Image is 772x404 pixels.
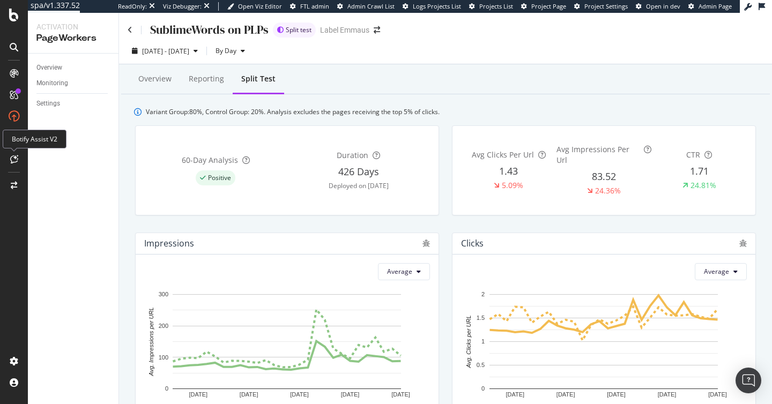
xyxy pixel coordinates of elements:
[144,238,194,249] div: Impressions
[391,391,410,397] text: [DATE]
[347,2,395,10] span: Admin Crawl List
[378,263,430,280] button: Average
[227,2,282,11] a: Open Viz Editor
[211,42,249,59] button: By Day
[461,238,484,249] div: Clicks
[531,2,566,10] span: Project Page
[592,170,616,184] div: 83.52
[636,2,680,11] a: Open in dev
[472,149,534,160] div: Avg Clicks Per Url
[150,21,269,38] div: SublimeWords on PLPs
[646,2,680,10] span: Open in dev
[337,2,395,11] a: Admin Crawl List
[695,263,747,280] button: Average
[211,46,236,55] span: By Day
[142,47,189,56] span: [DATE] - [DATE]
[128,42,202,59] button: [DATE] - [DATE]
[329,181,389,190] div: Deployed on [DATE]
[189,391,207,397] text: [DATE]
[290,391,309,397] text: [DATE]
[146,107,440,116] span: Variant Group: 80 %, Control Group: 20 %. Analysis excludes the pages receiving the top 5% of cli...
[338,165,379,179] div: 426 Days
[196,170,235,185] div: success label
[341,391,360,397] text: [DATE]
[556,144,640,166] div: Avg Impressions Per Url
[736,368,761,393] div: Open Intercom Messenger
[159,323,168,329] text: 200
[607,391,626,397] text: [DATE]
[36,62,111,73] a: Overview
[36,78,111,89] a: Monitoring
[241,73,276,84] div: Split Test
[36,62,62,73] div: Overview
[403,2,461,11] a: Logs Projects List
[686,149,700,160] div: CTR
[273,23,316,38] div: brand label
[159,354,168,360] text: 100
[691,180,716,191] div: 24.81%
[165,385,168,392] text: 0
[387,267,412,276] span: Average
[138,73,172,84] div: Overview
[574,2,628,11] a: Project Settings
[320,25,369,35] div: Label Emmaus
[189,73,224,84] div: Reporting
[208,175,231,181] span: Positive
[118,2,147,11] div: ReadOnly:
[477,315,485,321] text: 1.5
[469,2,513,11] a: Projects List
[182,155,238,166] div: 60 -Day Analysis
[238,2,282,10] span: Open Viz Editor
[739,240,747,247] div: bug
[481,291,485,297] text: 2
[502,180,523,191] div: 5.09%
[556,391,575,397] text: [DATE]
[499,164,518,178] div: 1.43
[658,391,677,397] text: [DATE]
[374,26,380,34] div: arrow-right-arrow-left
[422,240,430,247] div: bug
[36,78,68,89] div: Monitoring
[300,2,329,10] span: FTL admin
[148,307,154,376] text: Avg. Impressions per URL
[521,2,566,11] a: Project Page
[481,385,485,392] text: 0
[163,2,202,11] div: Viz Debugger:
[481,338,485,345] text: 1
[704,267,729,276] span: Average
[690,164,709,178] div: 1.71
[36,21,110,32] div: Activation
[3,130,66,148] div: Botify Assist V2
[413,2,461,10] span: Logs Projects List
[465,315,472,368] text: Avg. Clicks per URL
[337,150,368,161] div: Duration
[240,391,258,397] text: [DATE]
[584,2,628,10] span: Project Settings
[286,27,311,33] span: Split test
[159,291,168,297] text: 300
[477,362,485,368] text: 0.5
[128,26,132,34] a: Click to go back
[290,2,329,11] a: FTL admin
[708,391,727,397] text: [DATE]
[506,391,524,397] text: [DATE]
[36,98,60,109] div: Settings
[479,2,513,10] span: Projects List
[595,185,621,196] div: 24.36%
[36,98,111,109] a: Settings
[36,32,110,44] div: PageWorkers
[688,2,732,11] a: Admin Page
[699,2,732,10] span: Admin Page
